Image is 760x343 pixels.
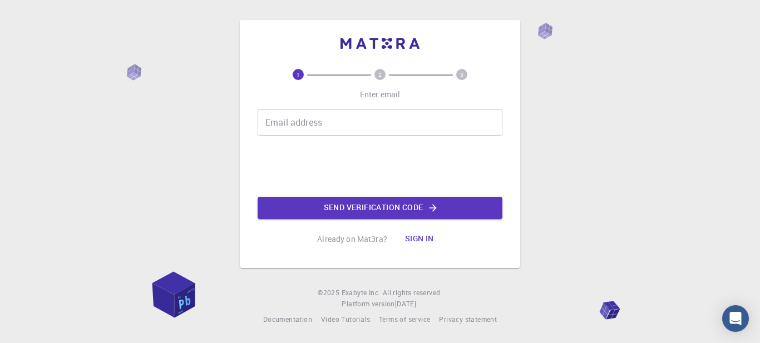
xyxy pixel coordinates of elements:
[318,287,341,299] span: © 2025
[321,314,370,325] a: Video Tutorials
[379,315,430,324] span: Terms of service
[395,299,418,308] span: [DATE] .
[342,288,381,297] span: Exabyte Inc.
[360,89,401,100] p: Enter email
[342,299,394,310] span: Platform version
[263,314,312,325] a: Documentation
[295,145,465,188] iframe: reCAPTCHA
[460,71,463,78] text: 3
[379,314,430,325] a: Terms of service
[395,299,418,310] a: [DATE].
[396,228,443,250] button: Sign in
[439,315,497,324] span: Privacy statement
[722,305,749,332] div: Open Intercom Messenger
[263,315,312,324] span: Documentation
[342,287,381,299] a: Exabyte Inc.
[321,315,370,324] span: Video Tutorials
[297,71,300,78] text: 1
[378,71,382,78] text: 2
[317,233,387,245] p: Already on Mat3ra?
[258,197,502,219] button: Send verification code
[383,287,442,299] span: All rights reserved.
[439,314,497,325] a: Privacy statement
